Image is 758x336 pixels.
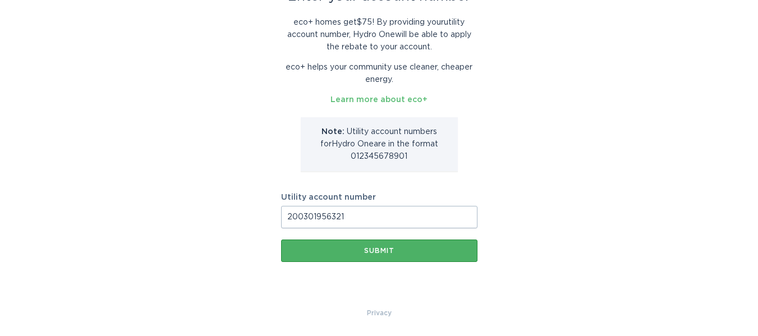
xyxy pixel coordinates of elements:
strong: Note: [321,128,344,136]
label: Utility account number [281,194,477,201]
a: Learn more about eco+ [330,96,428,104]
div: Submit [287,247,472,254]
p: Utility account number s for Hydro One are in the format 012345678901 [309,126,449,163]
button: Submit [281,240,477,262]
a: Privacy Policy & Terms of Use [367,307,392,319]
p: eco+ homes get $75 ! By providing your utility account number , Hydro One will be able to apply t... [281,16,477,53]
p: eco+ helps your community use cleaner, cheaper energy. [281,61,477,86]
